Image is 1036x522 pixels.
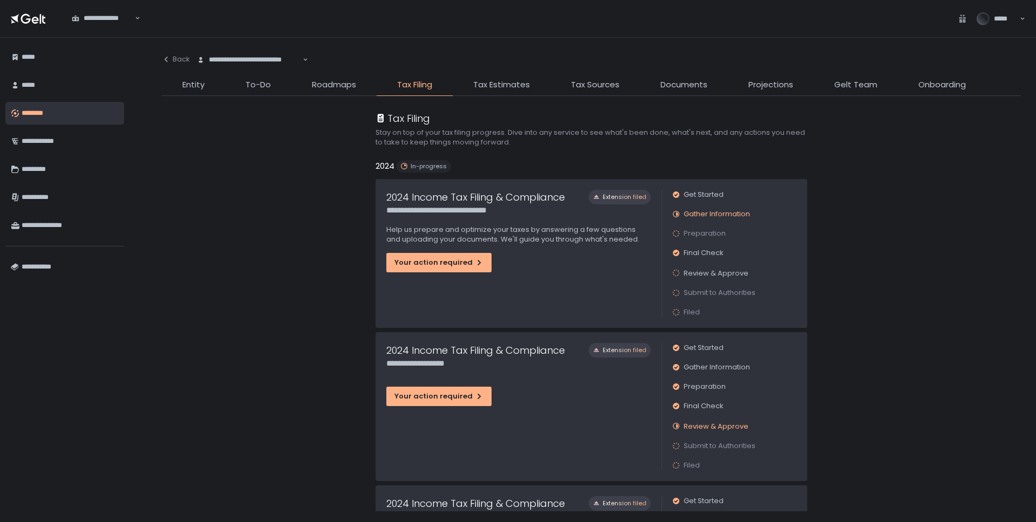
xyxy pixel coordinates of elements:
button: Your action required [386,253,492,272]
span: Preparation [684,229,726,238]
span: Projections [748,79,793,91]
span: Extension filed [603,346,646,354]
span: Entity [182,79,205,91]
span: Gelt Team [834,79,877,91]
span: In-progress [411,162,447,170]
span: Submit to Authorities [684,441,755,451]
span: Tax Sources [571,79,619,91]
h1: 2024 Income Tax Filing & Compliance [386,496,565,511]
span: Get Started [684,496,724,506]
input: Search for option [301,54,302,65]
div: Tax Filing [376,111,430,126]
span: Review & Approve [684,421,748,431]
span: To-Do [246,79,271,91]
span: Final Check [684,401,724,411]
h1: 2024 Income Tax Filing & Compliance [386,343,565,358]
span: Onboarding [918,79,966,91]
p: Help us prepare and optimize your taxes by answering a few questions and uploading your documents... [386,225,651,244]
span: Filed [684,461,700,470]
div: Search for option [190,49,308,71]
button: Your action required [386,387,492,406]
span: Tax Estimates [473,79,530,91]
span: Gather Information [684,209,750,219]
h2: Stay on top of your tax filing progress. Dive into any service to see what's been done, what's ne... [376,128,807,147]
input: Search for option [133,13,134,24]
div: Your action required [394,391,483,401]
button: Back [162,49,190,70]
div: Your action required [394,258,483,267]
span: Review & Approve [684,268,748,278]
span: Final Check [684,248,724,258]
span: Extension filed [603,193,646,201]
h2: 2024 [376,160,394,173]
span: Gather Information [684,362,750,372]
div: Search for option [65,7,140,30]
span: Get Started [684,190,724,200]
span: Documents [660,79,707,91]
div: Back [162,54,190,64]
span: Preparation [684,382,726,391]
span: Roadmaps [312,79,356,91]
span: Extension filed [603,499,646,507]
span: Get Started [684,343,724,353]
span: Filed [684,307,700,317]
span: Submit to Authorities [684,288,755,298]
h1: 2024 Income Tax Filing & Compliance [386,190,565,204]
span: Tax Filing [397,79,432,91]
